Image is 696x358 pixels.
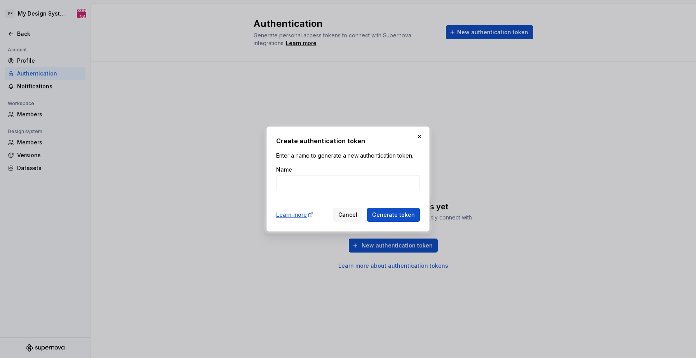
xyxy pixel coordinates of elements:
[276,152,420,160] p: Enter a name to generate a new authentication token.
[333,208,362,222] button: Cancel
[276,166,292,174] label: Name
[276,211,314,219] a: Learn more
[367,208,420,222] button: Generate token
[372,211,415,219] span: Generate token
[338,211,357,219] span: Cancel
[276,136,420,146] h2: Create authentication token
